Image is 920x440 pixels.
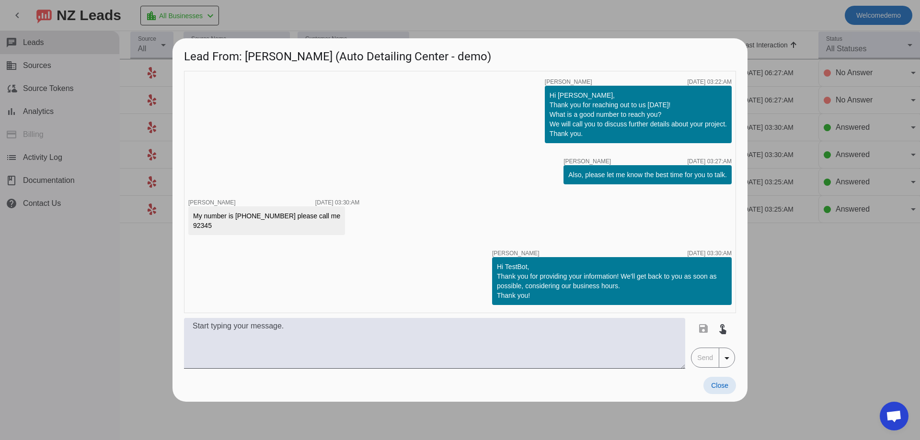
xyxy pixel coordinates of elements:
[550,90,727,138] div: Hi [PERSON_NAME], Thank you for reaching out to us [DATE]! What is a good number to reach you? We...
[688,158,732,164] div: [DATE] 03:27:AM
[545,79,592,85] span: [PERSON_NAME]
[172,38,747,70] h1: Lead From: [PERSON_NAME] (Auto Detailing Center - demo)
[711,382,728,389] span: Close
[492,250,540,256] span: [PERSON_NAME]
[193,211,340,230] div: My number is [PHONE_NUMBER] please call me 92345
[880,402,908,430] div: Open chat
[188,199,236,206] span: [PERSON_NAME]
[568,170,727,180] div: Also, please let me know the best time for you to talk.
[563,158,611,164] span: [PERSON_NAME]
[703,377,736,394] button: Close
[688,250,732,256] div: [DATE] 03:30:AM
[688,79,732,85] div: [DATE] 03:22:AM
[315,200,359,205] div: [DATE] 03:30:AM
[721,352,733,364] mat-icon: arrow_drop_down
[717,323,728,334] mat-icon: touch_app
[497,262,727,300] div: Hi TestBot, Thank you for providing your information! We'll get back to you as soon as possible, ...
